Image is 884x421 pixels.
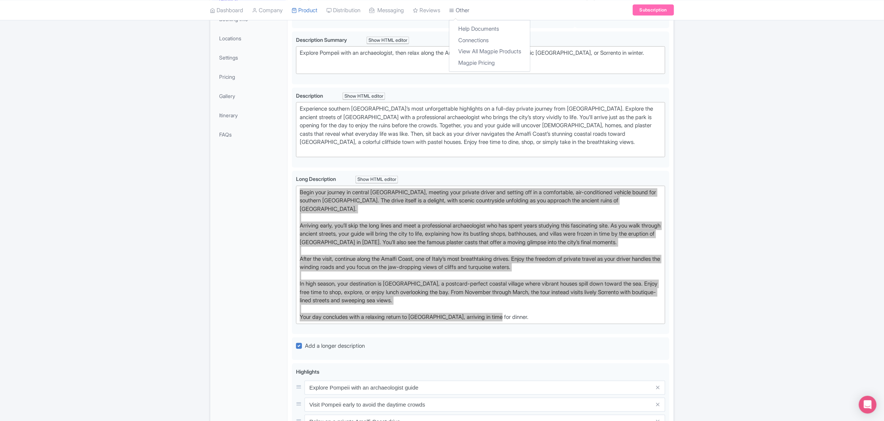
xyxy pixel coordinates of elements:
[449,34,530,46] a: Connections
[212,107,286,124] a: Itinerary
[449,57,530,68] a: Magpie Pricing
[859,396,877,414] div: Open Intercom Messenger
[633,4,674,16] a: Subscription
[296,37,348,43] span: Description Summary
[449,23,530,35] a: Help Documents
[343,92,385,100] div: Show HTML editor
[296,176,337,182] span: Long Description
[367,37,409,44] div: Show HTML editor
[449,46,530,57] a: View All Magpie Products
[212,30,286,47] a: Locations
[300,105,662,155] div: Experience southern [GEOGRAPHIC_DATA]’s most unforgettable highlights on a full-day private journ...
[212,49,286,66] a: Settings
[212,88,286,104] a: Gallery
[296,368,319,375] span: Highlights
[212,126,286,143] a: FAQs
[212,68,286,85] a: Pricing
[300,49,662,65] div: Explore Pompeii with an archaeologist, then relax along the Amalfi Coast with free time in scenic...
[356,176,398,183] div: Show HTML editor
[305,342,365,349] span: Add a longer description
[300,188,662,321] div: Begin your journey in central [GEOGRAPHIC_DATA], meeting your private driver and setting off in a...
[296,92,324,99] span: Description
